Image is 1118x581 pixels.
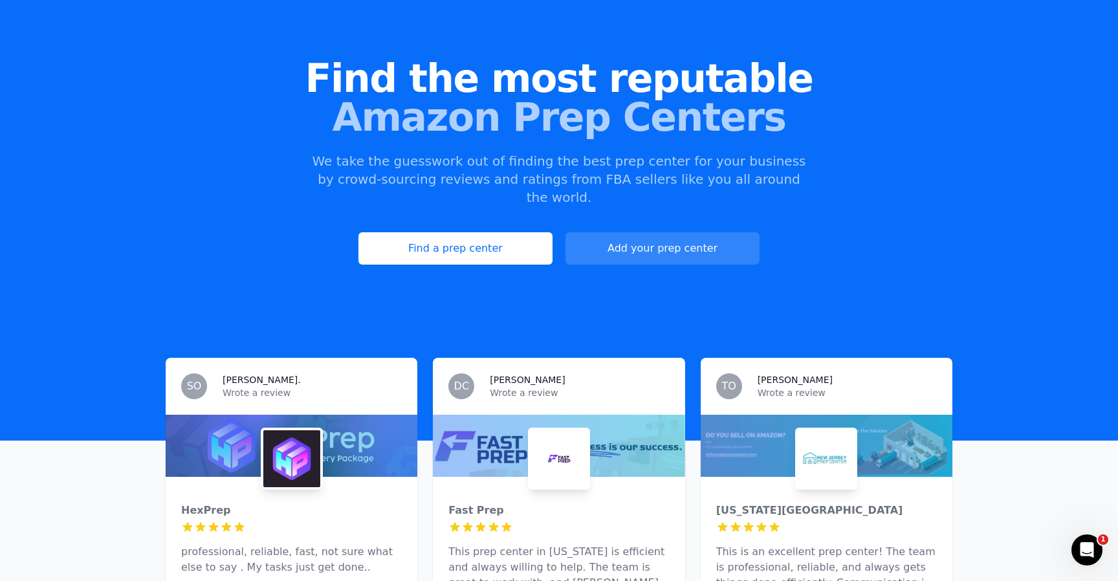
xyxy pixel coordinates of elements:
[716,503,937,518] div: [US_STATE][GEOGRAPHIC_DATA]
[181,544,402,575] p: professional, reliable, fast, not sure what else to say . My tasks just get done..
[758,373,833,386] h3: [PERSON_NAME]
[1098,534,1108,545] span: 1
[181,503,402,518] div: HexPrep
[21,59,1097,98] span: Find the most reputable
[358,232,553,265] a: Find a prep center
[490,373,565,386] h3: [PERSON_NAME]
[263,430,320,487] img: HexPrep
[448,503,669,518] div: Fast Prep
[721,381,736,391] span: TO
[798,430,855,487] img: New Jersey Prep Center
[490,386,669,399] p: Wrote a review
[21,98,1097,137] span: Amazon Prep Centers
[311,152,807,206] p: We take the guesswork out of finding the best prep center for your business by crowd-sourcing rev...
[223,386,402,399] p: Wrote a review
[565,232,760,265] a: Add your prep center
[1071,534,1102,565] iframe: Intercom live chat
[758,386,937,399] p: Wrote a review
[223,373,301,386] h3: [PERSON_NAME].
[187,381,202,391] span: SO
[531,430,587,487] img: Fast Prep
[454,381,470,391] span: DC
